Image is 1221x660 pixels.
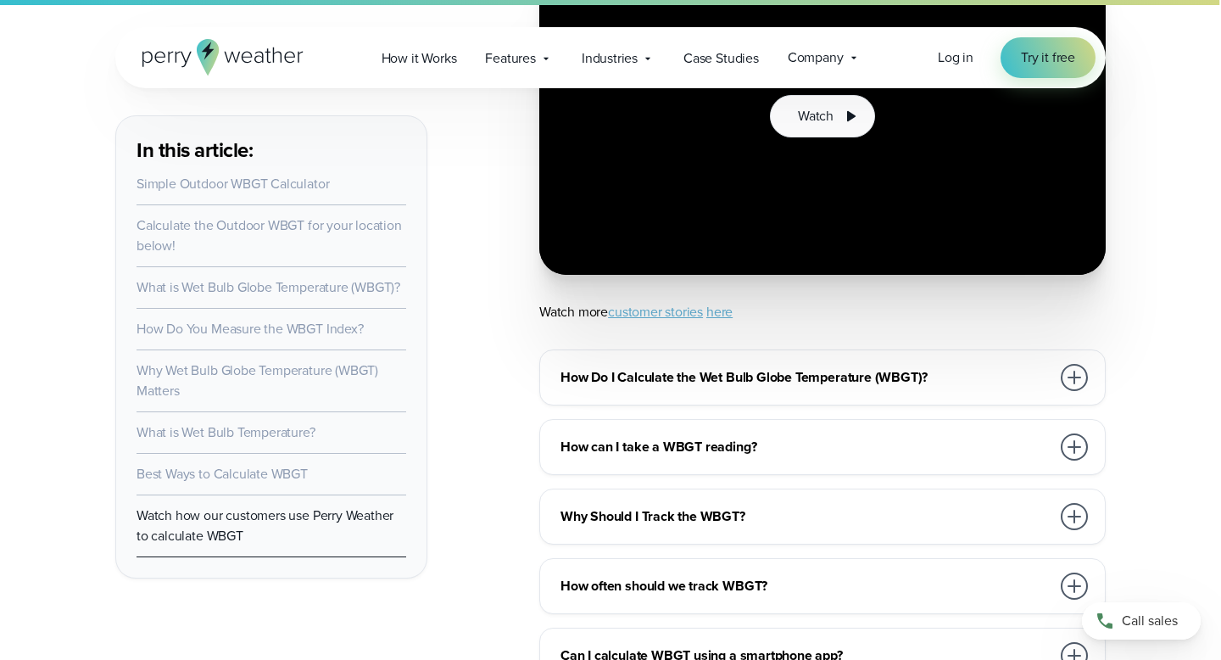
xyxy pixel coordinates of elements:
span: Call sales [1122,611,1178,631]
a: here [706,302,733,322]
h3: How can I take a WBGT reading? [560,437,1051,457]
a: Simple Outdoor WBGT Calculator [137,174,329,193]
a: Why Wet Bulb Globe Temperature (WBGT) Matters [137,361,378,400]
a: How Do You Measure the WBGT Index? [137,319,364,338]
a: customer stories [608,302,703,322]
span: How it Works [382,48,457,69]
a: Call sales [1082,602,1201,640]
a: Watch how our customers use Perry Weather to calculate WBGT [137,506,393,545]
a: How it Works [367,41,471,76]
h3: How Do I Calculate the Wet Bulb Globe Temperature (WBGT)? [560,367,1051,388]
p: Watch more [539,302,1106,322]
a: Calculate the Outdoor WBGT for your location below! [137,215,402,255]
span: Try it free [1021,48,1075,68]
span: Features [485,48,536,69]
button: Watch [770,95,875,137]
a: What is Wet Bulb Temperature? [137,422,315,442]
span: Watch [798,106,834,126]
h3: How often should we track WBGT? [560,576,1051,596]
span: Log in [938,48,973,67]
h3: In this article: [137,137,406,164]
a: Try it free [1001,37,1096,78]
h3: Why Should I Track the WBGT? [560,506,1051,527]
span: Industries [582,48,638,69]
span: Case Studies [683,48,759,69]
a: What is Wet Bulb Globe Temperature (WBGT)? [137,277,400,297]
a: Best Ways to Calculate WBGT [137,464,308,484]
a: Case Studies [669,41,773,76]
span: Company [788,48,844,68]
a: Log in [938,48,973,68]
